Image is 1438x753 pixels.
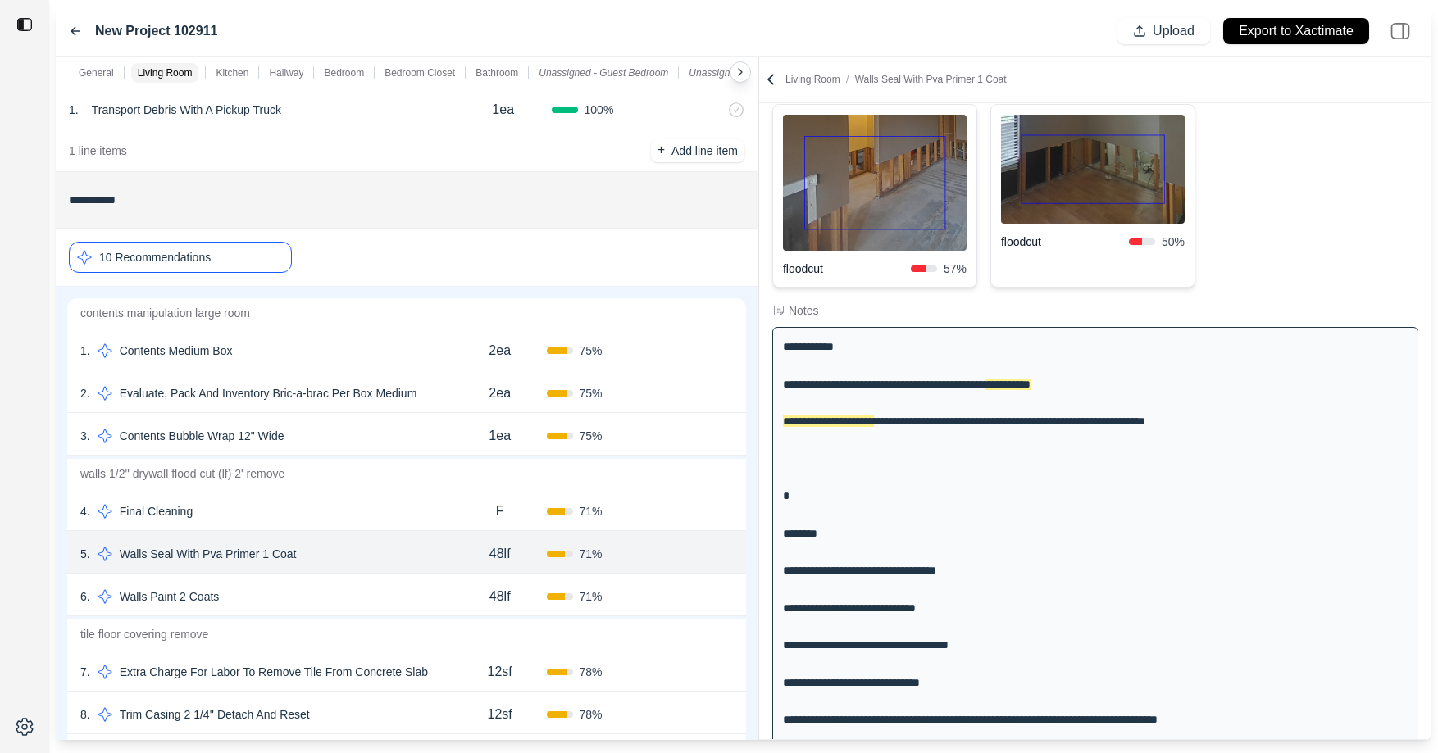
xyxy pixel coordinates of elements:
[99,249,211,265] p: 10 Recommendations
[789,302,819,319] div: Notes
[80,546,90,562] p: 5 .
[580,503,603,519] span: 71 %
[1239,22,1354,41] p: Export to Xactimate
[85,98,288,121] p: Transport Debris With A Pickup Truck
[216,66,248,79] p: Kitchen
[580,342,603,359] span: 75 %
[651,139,744,162] button: +Add line item
[113,585,226,608] p: Walls Paint 2 Coats
[783,115,967,251] img: Cropped Image
[492,100,514,120] p: 1ea
[16,16,33,33] img: toggle sidebar
[113,382,424,405] p: Evaluate, Pack And Inventory Bric-a-brac Per Box Medium
[95,21,217,41] label: New Project 102911
[585,102,614,118] span: 100 %
[1001,234,1129,250] span: floodcut
[138,66,193,79] p: Living Room
[489,544,511,564] p: 48lf
[1153,22,1195,41] p: Upload
[489,341,511,361] p: 2ea
[113,660,435,683] p: Extra Charge For Labor To Remove Tile From Concrete Slab
[1117,18,1210,44] button: Upload
[67,619,746,649] p: tile floor covering remove
[785,73,1007,86] p: Living Room
[539,66,668,79] p: Unassigned - Guest Bedroom
[80,588,90,605] p: 6 .
[855,74,1007,85] span: Walls Seal With Pva Primer 1 Coat
[580,428,603,444] span: 75 %
[385,66,455,79] p: Bedroom Closet
[113,339,239,362] p: Contents Medium Box
[671,143,738,159] p: Add line item
[1223,18,1369,44] button: Export to Xactimate
[489,426,511,446] p: 1ea
[783,261,911,277] span: floodcut
[80,503,90,519] p: 4 .
[80,664,90,680] p: 7 .
[840,74,855,85] span: /
[580,588,603,605] span: 71 %
[113,500,200,523] p: Final Cleaning
[689,66,826,79] p: Unassigned - Guest Bedroom 2
[269,66,303,79] p: Hallway
[488,705,512,724] p: 12sf
[1162,234,1185,250] span: 50 %
[476,66,518,79] p: Bathroom
[113,424,291,447] p: Contents Bubble Wrap 12" Wide
[488,662,512,682] p: 12sf
[80,385,90,401] p: 2 .
[113,542,303,565] p: Walls Seal With Pva Primer 1 Coat
[113,703,316,726] p: Trim Casing 2 1/4'' Detach And Reset
[80,706,90,723] p: 8 .
[580,546,603,562] span: 71 %
[1001,115,1185,224] img: Cropped Image
[69,102,79,118] p: 1 .
[324,66,364,79] p: Bedroom
[67,459,746,488] p: walls 1/2'' drywall flood cut (lf) 2' remove
[489,383,511,403] p: 2ea
[1382,13,1418,49] img: right-panel.svg
[489,587,511,606] p: 48lf
[944,261,967,277] span: 57 %
[80,342,90,359] p: 1 .
[658,141,665,160] p: +
[580,664,603,680] span: 78 %
[80,428,90,444] p: 3 .
[67,298,746,328] p: contents manipulation large room
[580,706,603,723] span: 78 %
[496,501,504,521] p: F
[69,143,127,159] p: 1 line items
[580,385,603,401] span: 75 %
[79,66,114,79] p: General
